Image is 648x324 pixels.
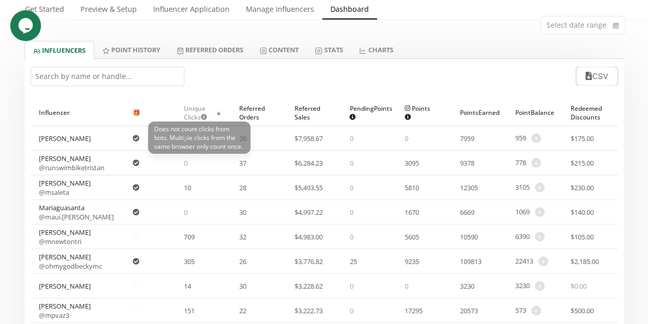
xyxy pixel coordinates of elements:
svg: calendar [613,21,619,31]
span: 6669 [460,208,474,217]
div: Point Balance [515,99,554,126]
a: Referred Orders [169,41,252,58]
div: Mariaguasanta [39,203,114,221]
span: 30 [239,281,246,291]
span: $ 3,228.62 [295,281,323,291]
span: 9235 [405,257,419,266]
button: CSV [576,67,617,86]
span: 0 [349,232,353,241]
span: $ 2,185.00 [571,257,599,266]
span: $ 7,958.67 [295,134,323,143]
span: Pending Points [349,104,392,121]
a: @ohmygodbeckymc [39,261,102,271]
span: $ 5,493.55 [295,183,323,192]
span: 0 [405,134,408,143]
span: 573 [515,306,526,315]
span: 0 [349,158,353,168]
span: 3230 [460,281,474,291]
span: 0 [349,306,353,315]
a: CHARTS [351,41,401,58]
input: Search by name or handle... [31,67,184,86]
div: Influencer [39,99,117,126]
span: $ 4,997.22 [295,208,323,217]
span: 305 [184,257,195,266]
span: Unique Clicks [184,104,215,121]
div: [PERSON_NAME] [39,154,104,172]
div: Referred Sales [295,99,333,126]
span: 9378 [460,158,474,168]
span: 3105 [515,183,530,192]
span: 0 [184,134,187,143]
span: 0 [405,281,408,291]
span: 0 [184,158,187,168]
span: 109813 [460,257,482,266]
span: $ 4,983.00 [295,232,323,241]
span: 30 [239,208,246,217]
span: $ 6,284.23 [295,158,323,168]
span: + [535,183,545,192]
div: Does not count clicks from bots. Multiple clicks from the same browser only count once. [148,121,250,154]
a: Point HISTORY [94,41,169,58]
span: + [531,306,541,315]
span: 709 [184,232,195,241]
span: 26 [239,257,246,266]
a: @maui.[PERSON_NAME] [39,212,114,221]
span: 959 [515,133,526,143]
span: 1670 [405,208,419,217]
a: @msaleta [39,188,69,197]
span: 17295 [405,306,423,315]
div: [PERSON_NAME] [39,228,91,246]
span: 0 [349,281,353,291]
span: 12305 [460,183,478,192]
a: @mnewtontri [39,237,81,246]
span: 32 [239,232,246,241]
span: 5605 [405,232,419,241]
span: 37 [239,158,246,168]
span: $ 500.00 [571,306,594,315]
a: Stats [307,41,351,58]
span: 5810 [405,183,419,192]
span: + [538,256,548,266]
span: 6390 [515,232,530,241]
span: 25 [349,257,357,266]
span: 3230 [515,281,530,291]
div: Referred Orders [239,99,278,126]
span: 14 [184,281,191,291]
span: $ 230.00 [571,183,594,192]
span: 10 [184,183,191,192]
span: + [531,158,541,168]
span: 7959 [460,134,474,143]
div: [PERSON_NAME] [39,178,91,197]
a: @runswimbiketristan [39,163,104,172]
a: @mpvaz3 [39,311,69,320]
span: 3095 [405,158,419,168]
span: 1069 [515,207,530,217]
span: $ 175.00 [571,134,594,143]
iframe: chat widget [10,10,43,41]
span: 🎁 [133,108,140,117]
span: 28 [239,183,246,192]
span: $ 215.00 [571,158,594,168]
span: 10590 [460,232,478,241]
span: $ 140.00 [571,208,594,217]
span: $ 105.00 [571,232,594,241]
div: Redeemed Discounts [571,99,610,126]
span: 0 [184,208,187,217]
span: 22 [239,306,246,315]
a: INFLUENCERS [25,41,94,59]
span: + [535,281,545,291]
span: 0 [349,134,353,143]
span: + [531,133,541,143]
span: 0 [349,208,353,217]
span: Points [405,104,435,121]
div: [PERSON_NAME] [39,134,91,143]
div: [PERSON_NAME] [39,301,91,320]
span: $ 0.00 [571,281,587,291]
span: 22413 [515,256,533,266]
span: 778 [515,158,526,168]
div: [PERSON_NAME] [39,252,102,271]
span: 20573 [460,306,478,315]
span: + [535,207,545,217]
span: 26 [239,134,246,143]
a: Content [252,41,307,58]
